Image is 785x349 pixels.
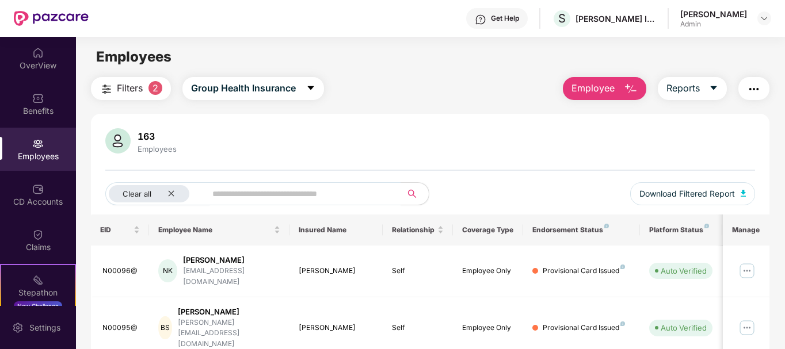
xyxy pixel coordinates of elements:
div: Admin [680,20,747,29]
th: Manage [723,214,769,246]
span: Employee [571,81,615,95]
div: Employees [135,144,179,154]
button: Download Filtered Report [630,182,756,205]
img: svg+xml;base64,PHN2ZyB4bWxucz0iaHR0cDovL3d3dy53My5vcmcvMjAwMC9zdmciIHdpZHRoPSIyNCIgaGVpZ2h0PSIyNC... [100,82,113,96]
img: svg+xml;base64,PHN2ZyB4bWxucz0iaHR0cDovL3d3dy53My5vcmcvMjAwMC9zdmciIHdpZHRoPSI4IiBoZWlnaHQ9IjgiIH... [604,224,609,228]
span: Group Health Insurance [191,81,296,95]
span: close [167,190,175,197]
img: svg+xml;base64,PHN2ZyB4bWxucz0iaHR0cDovL3d3dy53My5vcmcvMjAwMC9zdmciIHhtbG5zOnhsaW5rPSJodHRwOi8vd3... [105,128,131,154]
div: Employee Only [462,266,514,277]
img: manageButton [738,319,756,337]
div: Auto Verified [661,265,707,277]
div: N00096@ [102,266,140,277]
div: Provisional Card Issued [543,323,625,333]
img: svg+xml;base64,PHN2ZyBpZD0iQ0RfQWNjb3VudHMiIGRhdGEtbmFtZT0iQ0QgQWNjb3VudHMiIHhtbG5zPSJodHRwOi8vd3... [32,183,44,195]
div: New Challenge [14,301,62,310]
div: [PERSON_NAME] [178,306,280,317]
span: Employees [96,48,172,65]
th: Insured Name [289,214,383,246]
div: Provisional Card Issued [543,266,625,277]
span: Download Filtered Report [639,187,735,200]
img: svg+xml;base64,PHN2ZyB4bWxucz0iaHR0cDovL3d3dy53My5vcmcvMjAwMC9zdmciIHdpZHRoPSI4IiBoZWlnaHQ9IjgiIH... [620,264,625,269]
div: [PERSON_NAME] [680,9,747,20]
img: svg+xml;base64,PHN2ZyB4bWxucz0iaHR0cDovL3d3dy53My5vcmcvMjAwMC9zdmciIHdpZHRoPSIyMSIgaGVpZ2h0PSIyMC... [32,274,44,286]
img: svg+xml;base64,PHN2ZyBpZD0iU2V0dGluZy0yMHgyMCIgeG1sbnM9Imh0dHA6Ly93d3cudzMub3JnLzIwMDAvc3ZnIiB3aW... [12,322,24,333]
img: svg+xml;base64,PHN2ZyBpZD0iQ2xhaW0iIHhtbG5zPSJodHRwOi8vd3d3LnczLm9yZy8yMDAwL3N2ZyIgd2lkdGg9IjIwIi... [32,229,44,240]
div: Settings [26,322,64,333]
img: svg+xml;base64,PHN2ZyB4bWxucz0iaHR0cDovL3d3dy53My5vcmcvMjAwMC9zdmciIHhtbG5zOnhsaW5rPSJodHRwOi8vd3... [741,190,746,197]
div: Auto Verified [661,322,707,333]
div: Platform Status [649,225,712,235]
img: svg+xml;base64,PHN2ZyB4bWxucz0iaHR0cDovL3d3dy53My5vcmcvMjAwMC9zdmciIHdpZHRoPSIyNCIgaGVpZ2h0PSIyNC... [747,82,761,96]
button: search [401,182,429,205]
img: svg+xml;base64,PHN2ZyBpZD0iSG9tZSIgeG1sbnM9Imh0dHA6Ly93d3cudzMub3JnLzIwMDAvc3ZnIiB3aWR0aD0iMjAiIG... [32,47,44,59]
img: svg+xml;base64,PHN2ZyB4bWxucz0iaHR0cDovL3d3dy53My5vcmcvMjAwMC9zdmciIHdpZHRoPSI4IiBoZWlnaHQ9IjgiIH... [704,224,709,228]
div: [PERSON_NAME] [299,323,374,333]
div: [PERSON_NAME] [299,266,374,277]
img: svg+xml;base64,PHN2ZyBpZD0iRHJvcGRvd24tMzJ4MzIiIHhtbG5zPSJodHRwOi8vd3d3LnczLm9yZy8yMDAwL3N2ZyIgd2... [760,14,769,23]
span: Employee Name [158,225,272,235]
button: Reportscaret-down [658,77,727,100]
span: caret-down [306,83,315,94]
img: New Pazcare Logo [14,11,89,26]
div: NK [158,259,177,282]
th: Employee Name [149,214,289,246]
th: EID [91,214,150,246]
span: S [558,11,566,25]
div: [EMAIL_ADDRESS][DOMAIN_NAME] [183,266,280,287]
span: Clear all [123,189,151,198]
span: Reports [666,81,700,95]
span: search [401,189,423,198]
div: Employee Only [462,323,514,333]
img: svg+xml;base64,PHN2ZyBpZD0iSGVscC0zMngzMiIgeG1sbnM9Imh0dHA6Ly93d3cudzMub3JnLzIwMDAvc3ZnIiB3aWR0aD... [475,14,486,25]
div: BS [158,316,172,339]
div: N00095@ [102,323,140,333]
th: Coverage Type [453,214,523,246]
div: 163 [135,131,179,142]
th: Relationship [383,214,453,246]
span: caret-down [709,83,718,94]
button: Clear allclose [105,182,210,205]
div: [PERSON_NAME] [183,255,280,266]
div: Self [392,266,444,277]
span: Filters [117,81,143,95]
img: svg+xml;base64,PHN2ZyB4bWxucz0iaHR0cDovL3d3dy53My5vcmcvMjAwMC9zdmciIHdpZHRoPSI4IiBoZWlnaHQ9IjgiIH... [620,321,625,326]
img: svg+xml;base64,PHN2ZyBpZD0iQmVuZWZpdHMiIHhtbG5zPSJodHRwOi8vd3d3LnczLm9yZy8yMDAwL3N2ZyIgd2lkdGg9Ij... [32,93,44,104]
img: svg+xml;base64,PHN2ZyB4bWxucz0iaHR0cDovL3d3dy53My5vcmcvMjAwMC9zdmciIHhtbG5zOnhsaW5rPSJodHRwOi8vd3... [624,82,638,96]
img: manageButton [738,262,756,280]
button: Employee [563,77,646,100]
div: Get Help [491,14,519,23]
button: Group Health Insurancecaret-down [182,77,324,100]
div: Self [392,323,444,333]
img: svg+xml;base64,PHN2ZyBpZD0iRW1wbG95ZWVzIiB4bWxucz0iaHR0cDovL3d3dy53My5vcmcvMjAwMC9zdmciIHdpZHRoPS... [32,138,44,149]
span: EID [100,225,132,235]
div: Stepathon [1,287,75,298]
button: Filters2 [91,77,171,100]
span: 2 [148,81,162,95]
div: Endorsement Status [532,225,631,235]
div: [PERSON_NAME] INOTEC LIMITED [576,13,656,24]
span: Relationship [392,225,435,235]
